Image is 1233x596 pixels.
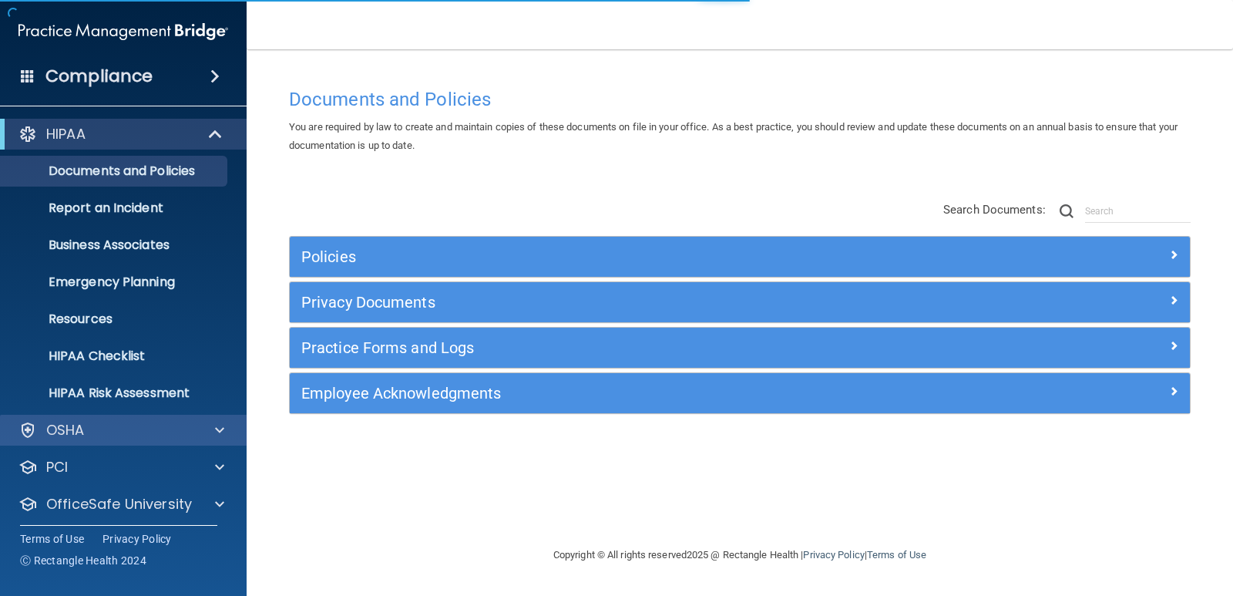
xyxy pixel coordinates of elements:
[10,163,220,179] p: Documents and Policies
[289,89,1191,109] h4: Documents and Policies
[1060,204,1073,218] img: ic-search.3b580494.png
[301,385,953,402] h5: Employee Acknowledgments
[46,125,86,143] p: HIPAA
[20,553,146,568] span: Ⓒ Rectangle Health 2024
[46,458,68,476] p: PCI
[18,421,224,439] a: OSHA
[301,335,1178,360] a: Practice Forms and Logs
[10,349,220,364] p: HIPAA Checklist
[10,200,220,216] p: Report an Incident
[1085,200,1191,223] input: Search
[102,531,172,547] a: Privacy Policy
[459,530,1021,580] div: Copyright © All rights reserved 2025 @ Rectangle Health | |
[867,549,926,561] a: Terms of Use
[20,531,84,547] a: Terms of Use
[301,339,953,356] h5: Practice Forms and Logs
[10,311,220,327] p: Resources
[943,203,1046,217] span: Search Documents:
[301,248,953,265] h5: Policies
[45,66,153,87] h4: Compliance
[10,274,220,290] p: Emergency Planning
[18,458,224,476] a: PCI
[301,244,1178,269] a: Policies
[289,121,1178,151] span: You are required by law to create and maintain copies of these documents on file in your office. ...
[46,421,85,439] p: OSHA
[10,386,220,401] p: HIPAA Risk Assessment
[18,125,223,143] a: HIPAA
[18,16,228,47] img: PMB logo
[301,290,1178,315] a: Privacy Documents
[10,237,220,253] p: Business Associates
[803,549,864,561] a: Privacy Policy
[46,495,192,514] p: OfficeSafe University
[301,381,1178,406] a: Employee Acknowledgments
[301,294,953,311] h5: Privacy Documents
[18,495,224,514] a: OfficeSafe University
